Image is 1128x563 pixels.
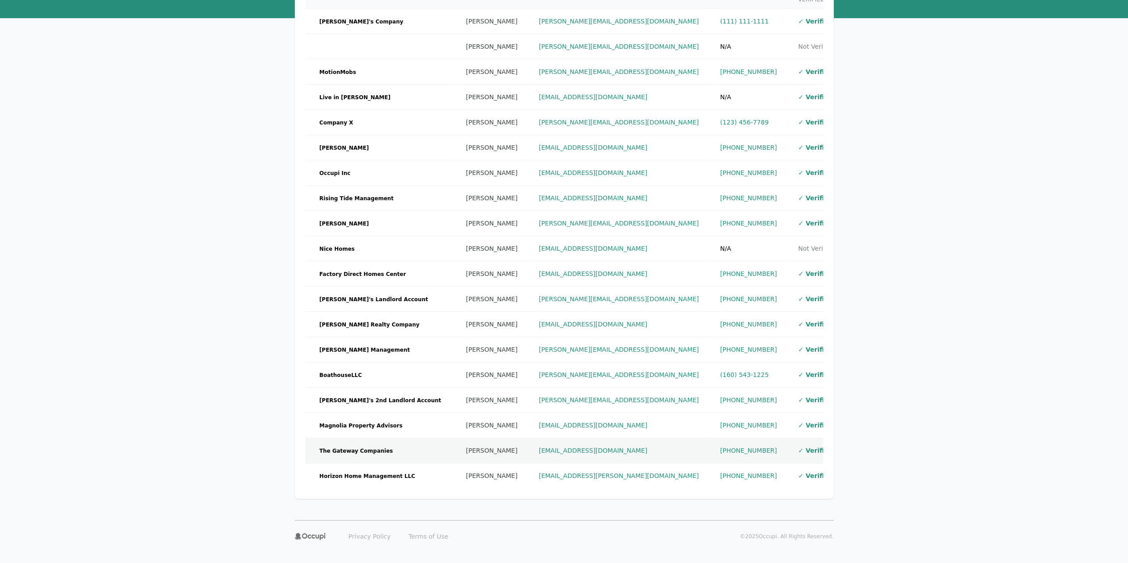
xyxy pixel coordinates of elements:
td: [PERSON_NAME] [455,160,528,186]
a: [PERSON_NAME][EMAIL_ADDRESS][DOMAIN_NAME] [539,371,699,378]
span: ✓ Verified [798,144,833,151]
td: [PERSON_NAME] [455,287,528,312]
span: ✓ Verified [798,371,833,378]
a: [PHONE_NUMBER] [720,295,777,303]
a: [PHONE_NUMBER] [720,194,777,202]
span: ✓ Verified [798,447,833,454]
span: ✓ Verified [798,68,833,75]
span: ✓ Verified [798,270,833,277]
a: [EMAIL_ADDRESS][DOMAIN_NAME] [539,144,648,151]
span: ✓ Verified [798,194,833,202]
td: [PERSON_NAME] [455,59,528,85]
span: The Gateway Companies [316,447,397,455]
span: Factory Direct Homes Center [316,270,410,279]
span: ✓ Verified [798,346,833,353]
a: [EMAIL_ADDRESS][DOMAIN_NAME] [539,447,648,454]
a: [EMAIL_ADDRESS][DOMAIN_NAME] [539,422,648,429]
a: [EMAIL_ADDRESS][DOMAIN_NAME] [539,270,648,277]
span: Rising Tide Management [316,194,397,203]
a: (111) 111-1111 [720,18,769,25]
td: [PERSON_NAME] [455,186,528,211]
span: ✓ Verified [798,93,833,101]
a: [PERSON_NAME][EMAIL_ADDRESS][DOMAIN_NAME] [539,43,699,50]
span: Nice Homes [316,245,359,253]
td: [PERSON_NAME] [455,236,528,261]
td: N/A [710,85,788,110]
a: [PHONE_NUMBER] [720,321,777,328]
a: [EMAIL_ADDRESS][PERSON_NAME][DOMAIN_NAME] [539,472,699,479]
a: [PHONE_NUMBER] [720,346,777,353]
a: [EMAIL_ADDRESS][DOMAIN_NAME] [539,169,648,176]
span: [PERSON_NAME]'s 2nd Landlord Account [316,396,445,405]
td: N/A [710,236,788,261]
a: [PHONE_NUMBER] [720,220,777,227]
a: [PERSON_NAME][EMAIL_ADDRESS][DOMAIN_NAME] [539,220,699,227]
a: Privacy Policy [343,529,396,544]
span: ✓ Verified [798,472,833,479]
span: ✓ Verified [798,422,833,429]
a: [EMAIL_ADDRESS][DOMAIN_NAME] [539,194,648,202]
td: [PERSON_NAME] [455,337,528,362]
span: ✓ Verified [798,295,833,303]
td: [PERSON_NAME] [455,388,528,413]
span: Horizon Home Management LLC [316,472,419,481]
td: [PERSON_NAME] [455,463,528,489]
a: [PHONE_NUMBER] [720,422,777,429]
span: ✓ Verified [798,396,833,404]
span: Company X [316,118,357,127]
td: [PERSON_NAME] [455,261,528,287]
td: N/A [710,34,788,59]
span: [PERSON_NAME] [316,219,373,228]
span: [PERSON_NAME]'s Company [316,17,407,26]
a: [PERSON_NAME][EMAIL_ADDRESS][DOMAIN_NAME] [539,396,699,404]
span: BoathouseLLC [316,371,366,380]
span: ✓ Verified [798,321,833,328]
span: MotionMobs [316,68,360,77]
a: (160) 543-1225 [720,371,769,378]
span: [PERSON_NAME] Management [316,346,414,354]
span: [PERSON_NAME]'s Landlord Account [316,295,432,304]
td: [PERSON_NAME] [455,438,528,463]
span: [PERSON_NAME] [316,144,373,152]
span: ✓ Verified [798,220,833,227]
a: [PHONE_NUMBER] [720,68,777,75]
td: [PERSON_NAME] [455,413,528,438]
a: (123) 456-7789 [720,119,769,126]
td: [PERSON_NAME] [455,110,528,135]
span: Not Verified [798,43,835,50]
span: Magnolia Property Advisors [316,421,406,430]
a: [PHONE_NUMBER] [720,169,777,176]
a: [PERSON_NAME][EMAIL_ADDRESS][DOMAIN_NAME] [539,295,699,303]
p: © 2025 Occupi. All Rights Reserved. [740,533,833,540]
span: [PERSON_NAME] Realty Company [316,320,423,329]
a: Terms of Use [403,529,453,544]
a: [PHONE_NUMBER] [720,472,777,479]
a: [PERSON_NAME][EMAIL_ADDRESS][DOMAIN_NAME] [539,68,699,75]
td: [PERSON_NAME] [455,362,528,388]
td: [PERSON_NAME] [455,34,528,59]
a: [PHONE_NUMBER] [720,270,777,277]
span: Live in [PERSON_NAME] [316,93,394,102]
a: [PHONE_NUMBER] [720,447,777,454]
span: Not Verified [798,245,835,252]
a: [EMAIL_ADDRESS][DOMAIN_NAME] [539,93,648,101]
td: [PERSON_NAME] [455,135,528,160]
a: [PERSON_NAME][EMAIL_ADDRESS][DOMAIN_NAME] [539,18,699,25]
span: Occupi Inc [316,169,354,178]
a: [EMAIL_ADDRESS][DOMAIN_NAME] [539,321,648,328]
a: [EMAIL_ADDRESS][DOMAIN_NAME] [539,245,648,252]
td: [PERSON_NAME] [455,9,528,34]
a: [PERSON_NAME][EMAIL_ADDRESS][DOMAIN_NAME] [539,119,699,126]
td: [PERSON_NAME] [455,211,528,236]
td: [PERSON_NAME] [455,312,528,337]
span: ✓ Verified [798,18,833,25]
td: [PERSON_NAME] [455,85,528,110]
span: ✓ Verified [798,119,833,126]
a: [PHONE_NUMBER] [720,396,777,404]
a: [PHONE_NUMBER] [720,144,777,151]
a: [PERSON_NAME][EMAIL_ADDRESS][DOMAIN_NAME] [539,346,699,353]
span: ✓ Verified [798,169,833,176]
